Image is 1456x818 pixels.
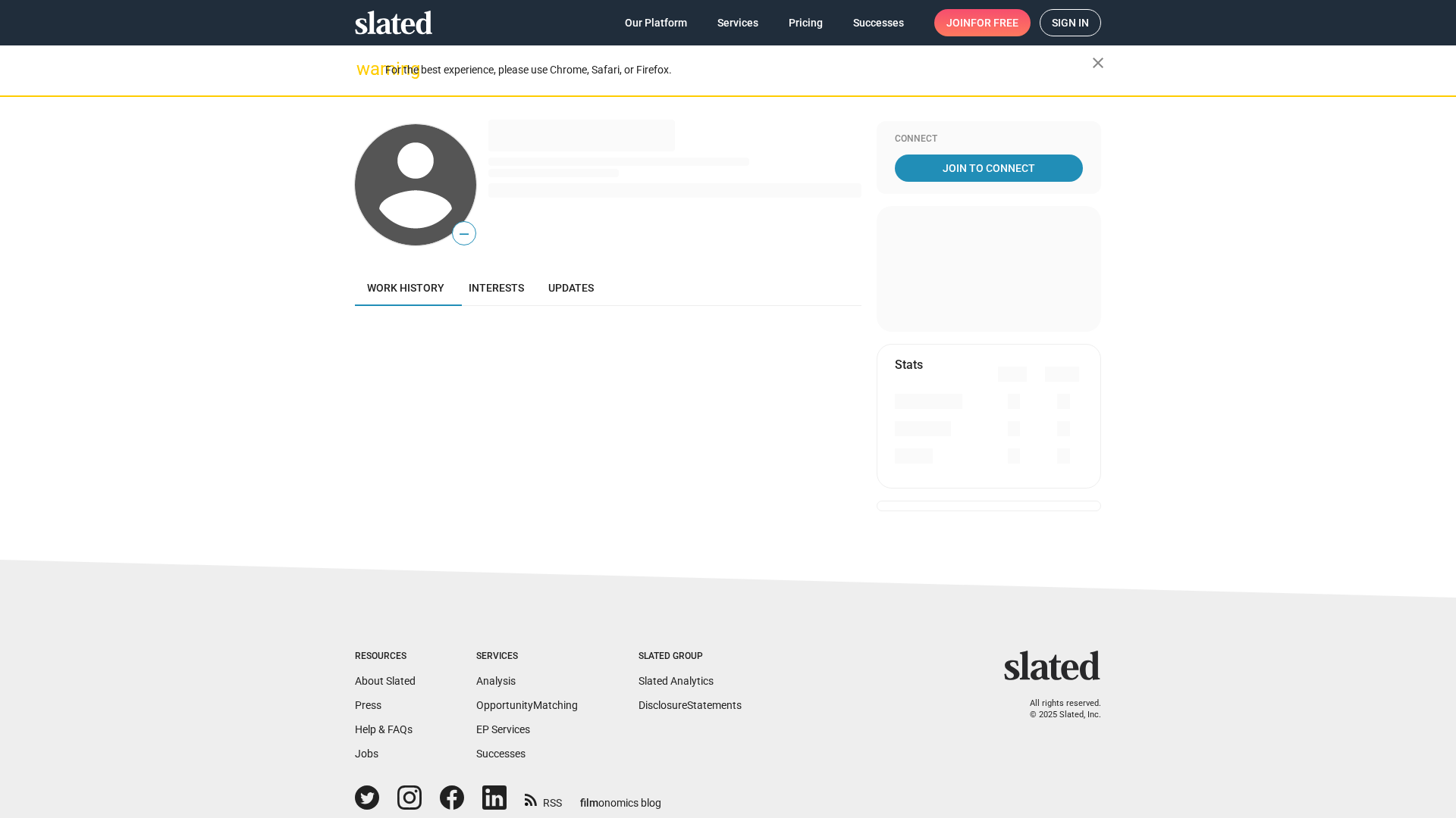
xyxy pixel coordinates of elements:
div: Resources [355,651,416,663]
a: Jobs [355,748,378,760]
span: Sign in [1052,10,1089,36]
a: Successes [841,9,916,36]
span: Join To Connect [898,155,1080,182]
div: For the best experience, please use Chrome, Safari, or Firefox. [385,60,1092,80]
div: Connect [895,133,1083,145]
span: Interests [469,282,524,294]
a: Help & FAQs [355,723,413,735]
span: — [453,224,475,244]
div: Slated Group [639,651,742,663]
span: Pricing [789,9,823,36]
a: Pricing [777,9,835,36]
a: DisclosureStatements [639,699,742,711]
a: About Slated [355,675,416,687]
a: EP Services [476,723,530,735]
mat-icon: close [1089,54,1107,72]
a: Interests [457,270,536,306]
p: All rights reserved. © 2025 Slated, Inc. [1014,698,1101,720]
a: Successes [476,748,526,760]
a: Press [355,699,381,711]
mat-card-title: Stats [895,357,923,373]
a: Analysis [476,675,516,687]
a: Work history [355,270,457,306]
span: Work history [367,282,444,294]
a: Sign in [1040,9,1101,36]
span: film [580,797,598,809]
span: Successes [853,9,904,36]
a: Join To Connect [895,155,1083,182]
a: OpportunityMatching [476,699,578,711]
span: Updates [548,282,594,294]
mat-icon: warning [356,60,375,78]
a: Joinfor free [934,9,1031,36]
a: Services [705,9,770,36]
a: Our Platform [613,9,699,36]
span: for free [971,9,1018,36]
span: Our Platform [625,9,687,36]
a: filmonomics blog [580,784,661,810]
div: Services [476,651,578,663]
a: RSS [525,787,562,810]
span: Services [717,9,758,36]
a: Updates [536,270,606,306]
span: Join [946,9,1018,36]
a: Slated Analytics [639,675,714,687]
